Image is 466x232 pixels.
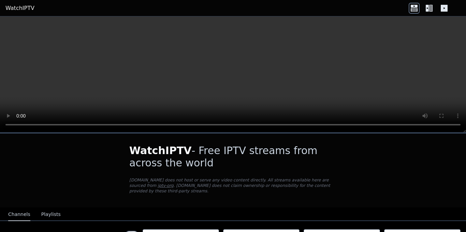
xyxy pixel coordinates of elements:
[41,208,61,221] button: Playlists
[5,4,34,12] a: WatchIPTV
[158,183,174,188] a: iptv-org
[8,208,30,221] button: Channels
[129,145,337,169] h1: - Free IPTV streams from across the world
[129,145,192,156] span: WatchIPTV
[129,177,337,194] p: [DOMAIN_NAME] does not host or serve any video content directly. All streams available here are s...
